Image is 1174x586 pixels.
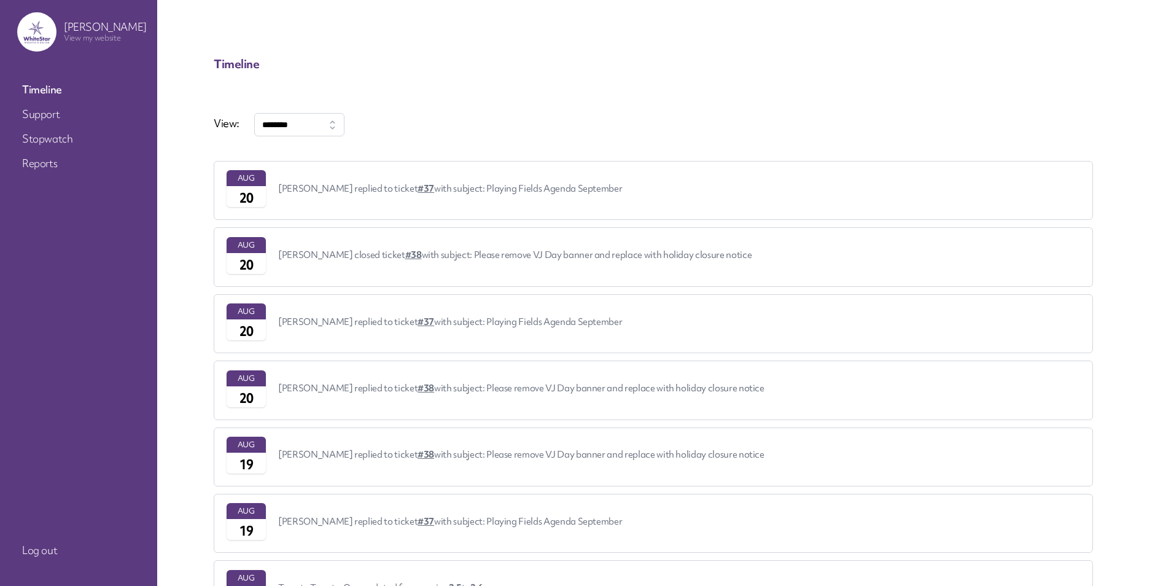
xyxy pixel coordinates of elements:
[227,570,266,586] div: Aug
[64,21,147,33] p: [PERSON_NAME]
[227,437,266,453] div: Aug
[278,381,764,394] p: [PERSON_NAME] replied to ticket with subject: Please remove VJ Day banner and replace with holida...
[418,382,434,394] a: #38
[278,248,752,261] p: [PERSON_NAME] closed ticket with subject: Please remove VJ Day banner and replace with holiday cl...
[214,117,239,130] span: View:
[239,522,254,539] span: 19
[17,152,140,174] a: Reports
[64,33,121,43] a: View my website
[278,182,622,195] p: [PERSON_NAME] replied to ticket with subject: Playing Fields Agenda September
[239,322,254,340] span: 20
[278,315,622,328] p: [PERSON_NAME] replied to ticket with subject: Playing Fields Agenda September
[227,303,266,319] div: Aug
[278,448,764,461] p: [PERSON_NAME] replied to ticket with subject: Please remove VJ Day banner and replace with holida...
[418,448,434,460] a: #38
[227,170,266,186] div: Aug
[239,456,254,473] span: 19
[418,316,434,327] a: #37
[17,79,140,101] a: Timeline
[17,103,140,125] a: Support
[227,370,266,386] div: Aug
[405,249,422,260] a: #38
[214,57,1118,71] p: Timeline
[239,189,254,206] span: 20
[418,515,434,527] a: #37
[17,128,140,150] a: Stopwatch
[227,503,266,519] div: Aug
[278,515,622,528] p: [PERSON_NAME] replied to ticket with subject: Playing Fields Agenda September
[239,389,254,407] span: 20
[418,182,434,194] a: #37
[17,539,140,561] a: Log out
[227,237,266,253] div: Aug
[239,256,254,273] span: 20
